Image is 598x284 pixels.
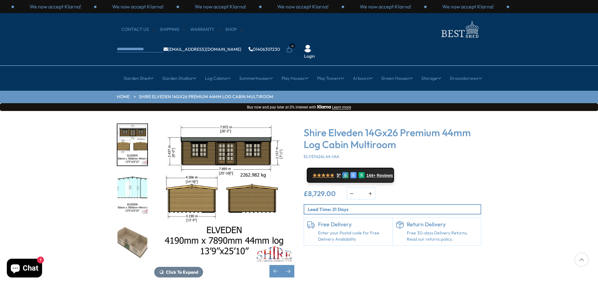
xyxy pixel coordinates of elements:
[117,124,147,166] img: Elveden4190x789014x2644mmMFTLINE_05ef15f3-8f2d-43f2-bb02-09e9d57abccb_200x200.jpg
[360,3,411,10] p: We now accept Klarna!
[124,70,154,86] a: Garden Shed
[154,123,294,277] div: 3 / 10
[317,70,344,86] a: Play Towers
[450,70,482,86] a: Groundscrews
[286,46,292,53] a: 0
[304,190,336,197] ins: £8,729.00
[304,53,315,60] a: Login
[190,26,221,33] a: Warranty
[304,154,339,159] span: ELVE1426L44-1AA
[381,70,413,86] a: Green Houses
[117,222,147,263] img: Elveden_4190x7890_TOP3_open_dbe871ef-74f1-40df-9d8e-cd33f63b7c11_200x200.jpg
[117,123,148,166] div: 3 / 10
[225,26,243,33] a: Shop
[442,3,494,10] p: We now accept Klarna!
[304,127,481,151] h3: Shire Elveden 14Gx26 Premium 44mm Log Cabin Multiroom
[239,70,273,86] a: Summerhouses
[290,43,295,49] span: 0
[97,3,179,10] div: 2 / 3
[205,70,230,86] a: Log Cabins
[282,70,308,86] a: Play Houses
[312,172,334,178] span: ★★★★★
[407,221,478,228] h6: Return Delivery
[117,173,147,214] img: Elveden4190x789014x2644mmINTERNALHT_1cfb361d-6bae-4252-9984-cdcd7cc2811d_200x200.jpg
[353,70,373,86] a: Arbours
[121,26,155,33] a: CONTACT US
[112,3,164,10] p: We now accept Klarna!
[117,172,148,215] div: 4 / 10
[366,173,375,178] span: 144+
[377,173,393,178] span: Reviews
[407,230,478,242] p: Free 30-days Delivery Returns, Read our returns policy.
[421,70,441,86] a: Storage
[166,269,198,275] span: Click To Expand
[160,26,186,33] a: Shipping
[195,3,246,10] p: We now accept Klarna!
[277,3,329,10] p: We now accept Klarna!
[179,3,262,10] div: 3 / 3
[350,172,357,178] div: E
[438,19,481,40] img: logo
[358,172,365,178] div: R
[249,47,280,51] a: 01406307230
[5,259,44,279] inbox-online-store-chat: Shopify online store chat
[307,168,394,183] a: ★★★★★ 5* G E R 144+ Reviews
[282,265,294,277] div: Next slide
[262,3,344,10] div: 1 / 3
[304,45,311,52] img: User Icon
[117,94,130,100] a: HOME
[318,221,389,228] h6: Free Delivery
[164,47,241,51] a: [EMAIL_ADDRESS][DOMAIN_NAME]
[269,265,282,277] div: Previous slide
[427,3,509,10] div: 3 / 3
[342,172,349,178] div: G
[344,3,427,10] div: 2 / 3
[318,230,389,242] a: Enter your Postal code for Free Delivery Availability
[14,3,97,10] div: 1 / 3
[154,267,203,277] button: Click To Expand
[308,206,481,213] p: Lead Time: 21 Days
[154,123,294,264] img: Shire Elveden 14Gx26 Premium Log Cabin Multiroom - Best Shed
[139,94,273,100] a: Shire Elveden 14Gx26 Premium 44mm Log Cabin Multiroom
[162,70,196,86] a: Garden Studios
[30,3,81,10] p: We now accept Klarna!
[117,221,148,264] div: 5 / 10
